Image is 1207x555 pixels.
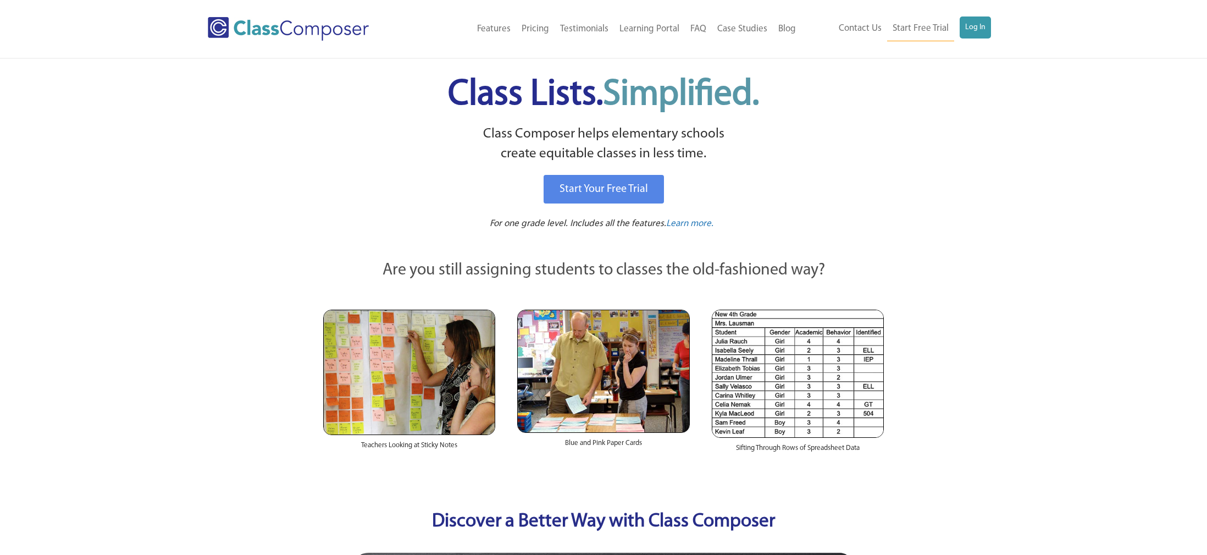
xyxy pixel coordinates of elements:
[414,17,801,41] nav: Header Menu
[887,17,954,41] a: Start Free Trial
[472,17,516,41] a: Features
[323,259,884,283] p: Are you still assigning students to classes the old-fashioned way?
[555,17,614,41] a: Testimonials
[544,175,664,204] a: Start Your Free Trial
[312,508,895,536] p: Discover a Better Way with Class Composer
[323,435,495,461] div: Teachers Looking at Sticky Notes
[666,217,713,231] a: Learn more.
[712,310,884,438] img: Spreadsheets
[712,438,884,464] div: Sifting Through Rows of Spreadsheet Data
[517,310,689,432] img: Blue and Pink Paper Cards
[773,17,801,41] a: Blog
[208,17,369,41] img: Class Composer
[490,219,666,228] span: For one grade level. Includes all the features.
[614,17,685,41] a: Learning Portal
[712,17,773,41] a: Case Studies
[517,433,689,459] div: Blue and Pink Paper Cards
[801,17,991,41] nav: Header Menu
[560,184,648,195] span: Start Your Free Trial
[322,124,885,164] p: Class Composer helps elementary schools create equitable classes in less time.
[323,310,495,435] img: Teachers Looking at Sticky Notes
[448,77,759,113] span: Class Lists.
[666,219,713,228] span: Learn more.
[833,17,887,41] a: Contact Us
[685,17,712,41] a: FAQ
[603,77,759,113] span: Simplified.
[960,17,991,39] a: Log In
[516,17,555,41] a: Pricing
